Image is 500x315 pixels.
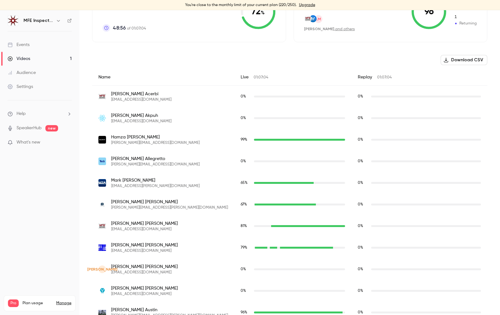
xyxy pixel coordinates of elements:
span: [PERSON_NAME] [PERSON_NAME] [111,264,178,270]
a: Upgrade [299,3,315,8]
span: Mark [PERSON_NAME] [111,177,200,184]
div: Events [8,42,30,48]
span: [PERSON_NAME] [PERSON_NAME] [111,199,228,205]
span: [EMAIL_ADDRESS][DOMAIN_NAME] [111,248,178,253]
span: Live watch time [241,94,251,99]
img: jasckenergyservices.com [98,114,106,122]
span: Help [17,111,26,117]
img: teck.com [98,157,106,165]
span: Returning [454,14,477,20]
img: zentech-usa.com [98,244,106,251]
span: Pro [8,299,19,307]
span: What's new [17,139,40,146]
span: 0 % [358,246,363,250]
span: 0 % [358,224,363,228]
iframe: Noticeable Trigger [64,140,72,145]
span: 65 % [241,181,248,185]
div: jalvarez@mfe-is.com [92,215,487,237]
p: of 01:07:04 [113,24,146,32]
span: 67 % [241,203,247,206]
span: [PERSON_NAME] [87,266,117,272]
img: MFE Inspection Solutions [8,16,18,26]
span: Plan usage [23,301,52,306]
img: mfe-is.com [98,93,106,100]
div: hamza.aljundi@sony.com [92,129,487,151]
div: Settings [8,84,33,90]
a: and others [335,27,355,31]
span: 0 % [241,95,246,98]
span: 0 % [358,159,363,163]
img: sony.com [98,136,106,144]
span: Live watch time [241,266,251,272]
span: [EMAIL_ADDRESS][DOMAIN_NAME] [111,270,178,275]
img: ferinspection.com [98,310,106,315]
div: raraujo@veritasinstallers.com [92,280,487,302]
span: Replay watch time [358,288,368,294]
span: [PERSON_NAME] Allegretto [111,156,200,162]
span: [PERSON_NAME][EMAIL_ADDRESS][PERSON_NAME][DOMAIN_NAME] [111,205,228,210]
div: Audience [8,70,36,76]
span: [PERSON_NAME] [PERSON_NAME] [111,285,178,292]
span: Hamza [PERSON_NAME] [111,134,200,140]
img: mfe-is.com [98,222,106,230]
span: LM [316,16,321,22]
span: Replay watch time [358,137,368,143]
span: 79 % [241,246,247,250]
span: [EMAIL_ADDRESS][DOMAIN_NAME] [111,97,171,102]
span: [PERSON_NAME][EMAIL_ADDRESS][DOMAIN_NAME] [111,162,200,167]
button: Download CSV [441,55,487,65]
span: [PERSON_NAME] Austin [111,307,228,313]
span: 96 % [241,311,247,314]
span: Replay watch time [358,245,368,251]
span: Live watch time [241,158,251,164]
span: Replay watch time [358,158,368,164]
span: 0 % [358,311,363,314]
span: 0 % [241,267,246,271]
div: Name [92,69,234,86]
span: 0 % [241,159,246,163]
span: 81 % [241,224,247,228]
h6: MFE Inspection Solutions [23,17,53,24]
span: 01:07:04 [254,76,268,79]
span: [PERSON_NAME][EMAIL_ADDRESS][DOMAIN_NAME] [111,140,200,145]
span: 0 % [241,116,246,120]
span: Live watch time [241,202,251,207]
span: [PERSON_NAME] [304,27,334,31]
div: Replay [351,69,487,86]
span: Live watch time [241,288,251,294]
span: 0 % [358,95,363,98]
span: Live watch time [241,180,251,186]
span: Live watch time [241,245,251,251]
span: Replay watch time [358,223,368,229]
span: [PERSON_NAME] Akpuh [111,112,171,119]
img: lcra.org [98,179,106,187]
div: , [304,26,355,32]
span: new [45,125,58,131]
span: Replay watch time [358,266,368,272]
img: miegarage.com [98,201,106,208]
div: daniel.almaraz@miegarage.com [92,194,487,215]
span: 0 % [358,138,363,142]
div: Live [234,69,351,86]
span: 99 % [241,138,247,142]
span: Replay watch time [358,94,368,99]
span: 0 % [358,289,363,293]
span: 0 % [358,203,363,206]
span: Replay watch time [358,180,368,186]
span: 01:07:04 [377,76,392,79]
span: Live watch time [241,223,251,229]
div: jacerbi@mfe-is.com [92,86,487,108]
li: help-dropdown-opener [8,111,72,117]
span: Returning [454,21,477,26]
a: SpeakerHub [17,125,42,131]
span: 48:56 [113,24,126,32]
div: trevor.allegretto@teck.com [92,151,487,172]
div: jakpuh@jasckenergyservices.com [92,107,487,129]
span: [PERSON_NAME] [PERSON_NAME] [111,220,178,227]
img: uvt.us [310,15,317,22]
span: [EMAIL_ADDRESS][PERSON_NAME][DOMAIN_NAME] [111,184,200,189]
a: Manage [56,301,71,306]
span: [EMAIL_ADDRESS][DOMAIN_NAME] [111,227,178,232]
span: 0 % [241,289,246,293]
div: mark.allen@lcra.org [92,172,487,194]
